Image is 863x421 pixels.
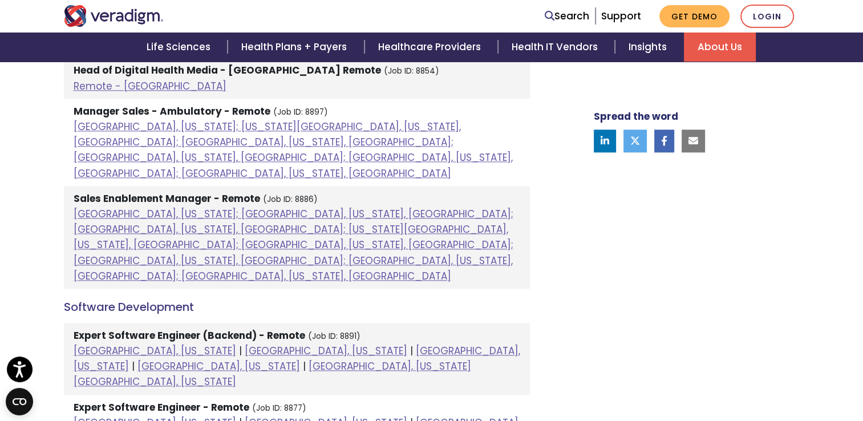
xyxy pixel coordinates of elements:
[74,192,260,205] strong: Sales Enablement Manager - Remote
[684,33,756,62] a: About Us
[74,344,236,358] a: [GEOGRAPHIC_DATA], [US_STATE]
[74,79,226,93] a: Remote - [GEOGRAPHIC_DATA]
[74,400,249,414] strong: Expert Software Engineer - Remote
[594,110,678,123] strong: Spread the word
[252,403,306,414] small: (Job ID: 8877)
[384,66,439,76] small: (Job ID: 8854)
[239,344,242,358] span: |
[132,359,135,373] span: |
[6,388,33,415] button: Open CMP widget
[545,9,589,24] a: Search
[228,33,364,62] a: Health Plans + Payers
[245,344,407,358] a: [GEOGRAPHIC_DATA], [US_STATE]
[74,207,513,283] a: [GEOGRAPHIC_DATA], [US_STATE]; [GEOGRAPHIC_DATA], [US_STATE], [GEOGRAPHIC_DATA]; [GEOGRAPHIC_DATA...
[74,329,305,342] strong: Expert Software Engineer (Backend) - Remote
[74,120,513,180] a: [GEOGRAPHIC_DATA], [US_STATE]; [US_STATE][GEOGRAPHIC_DATA], [US_STATE], [GEOGRAPHIC_DATA]; [GEOGR...
[615,33,684,62] a: Insights
[308,331,360,342] small: (Job ID: 8891)
[659,5,730,27] a: Get Demo
[498,33,615,62] a: Health IT Vendors
[740,5,794,28] a: Login
[74,63,381,77] strong: Head of Digital Health Media - [GEOGRAPHIC_DATA] Remote
[303,359,306,373] span: |
[364,33,498,62] a: Healthcare Providers
[410,344,413,358] span: |
[601,9,641,23] a: Support
[133,33,228,62] a: Life Sciences
[64,5,164,27] img: Veradigm logo
[74,375,236,388] a: [GEOGRAPHIC_DATA], [US_STATE]
[263,194,318,205] small: (Job ID: 8886)
[74,104,270,118] strong: Manager Sales - Ambulatory - Remote
[137,359,300,373] a: [GEOGRAPHIC_DATA], [US_STATE]
[64,300,530,314] h4: Software Development
[309,359,471,373] a: [GEOGRAPHIC_DATA], [US_STATE]
[273,107,328,118] small: (Job ID: 8897)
